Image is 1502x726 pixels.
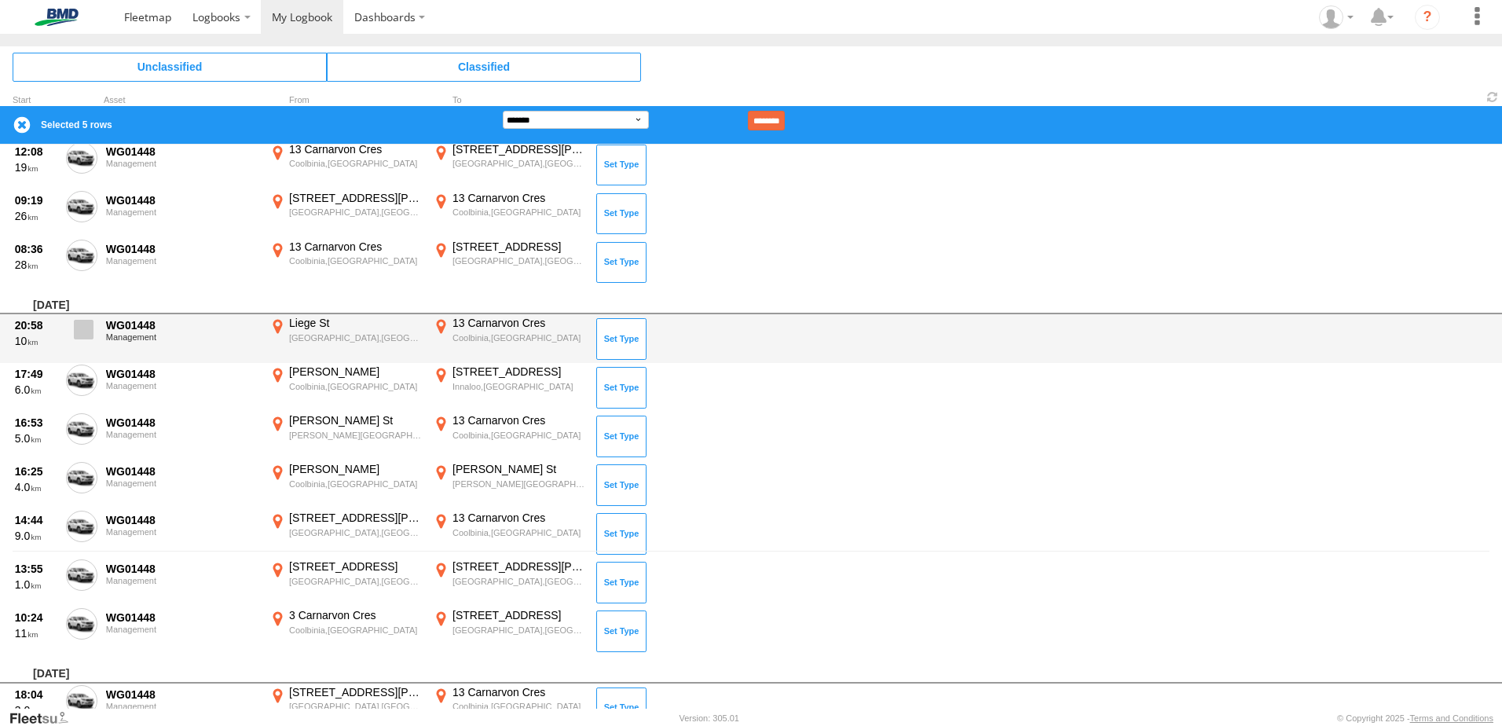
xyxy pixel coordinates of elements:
div: 08:36 [15,242,57,256]
button: Click to Set [596,416,647,456]
div: Management [106,430,258,439]
label: Click to View Event Location [430,365,588,410]
div: [PERSON_NAME] St [289,413,422,427]
label: Click to View Event Location [430,511,588,556]
label: Click to View Event Location [267,608,424,654]
label: Click to View Event Location [430,462,588,508]
div: 4.0 [15,480,57,494]
label: Click to View Event Location [430,559,588,605]
button: Click to Set [596,562,647,603]
div: [GEOGRAPHIC_DATA],[GEOGRAPHIC_DATA] [289,332,422,343]
div: 19 [15,160,57,174]
div: [GEOGRAPHIC_DATA],[GEOGRAPHIC_DATA] [289,576,422,587]
a: Visit our Website [9,710,81,726]
div: [STREET_ADDRESS][PERSON_NAME] [289,191,422,205]
img: bmd-logo.svg [16,9,97,26]
label: Click to View Event Location [267,462,424,508]
div: Management [106,332,258,342]
div: 3 Carnarvon Cres [289,608,422,622]
div: Coolbinia,[GEOGRAPHIC_DATA] [452,701,585,712]
label: Click to View Event Location [430,142,588,188]
a: Terms and Conditions [1410,713,1493,723]
div: Coolbinia,[GEOGRAPHIC_DATA] [289,255,422,266]
div: [STREET_ADDRESS][PERSON_NAME] [289,511,422,525]
div: WG01448 [106,367,258,381]
div: Liege St [289,316,422,330]
div: Coolbinia,[GEOGRAPHIC_DATA] [452,430,585,441]
button: Click to Set [596,513,647,554]
div: WG01448 [106,318,258,332]
div: WG01448 [106,687,258,702]
div: 3.0 [15,703,57,717]
label: Click to View Event Location [267,559,424,605]
button: Click to Set [596,242,647,283]
button: Click to Set [596,318,647,359]
div: Management [106,625,258,634]
span: Click to view Classified Trips [327,53,641,81]
div: Click to Sort [13,97,60,104]
div: [PERSON_NAME] St [452,462,585,476]
div: 5.0 [15,431,57,445]
div: 13 Carnarvon Cres [289,240,422,254]
i: ? [1415,5,1440,30]
div: WG01448 [106,193,258,207]
div: 18:04 [15,687,57,702]
div: © Copyright 2025 - [1337,713,1493,723]
div: 09:19 [15,193,57,207]
div: 1.0 [15,577,57,592]
div: Coolbinia,[GEOGRAPHIC_DATA] [452,332,585,343]
div: Coolbinia,[GEOGRAPHIC_DATA] [289,381,422,392]
div: [GEOGRAPHIC_DATA],[GEOGRAPHIC_DATA] [289,701,422,712]
div: Management [106,159,258,168]
div: [STREET_ADDRESS] [289,559,422,574]
label: Click to View Event Location [430,240,588,285]
div: [STREET_ADDRESS] [452,240,585,254]
div: Asset [104,97,261,104]
div: [GEOGRAPHIC_DATA],[GEOGRAPHIC_DATA] [452,158,585,169]
label: Clear Selection [13,115,31,134]
div: [STREET_ADDRESS][PERSON_NAME] [452,142,585,156]
div: 9.0 [15,529,57,543]
label: Click to View Event Location [267,511,424,556]
label: Click to View Event Location [430,191,588,236]
div: 13:55 [15,562,57,576]
label: Click to View Event Location [430,413,588,459]
button: Click to Set [596,367,647,408]
div: Coolbinia,[GEOGRAPHIC_DATA] [289,478,422,489]
button: Click to Set [596,193,647,234]
div: Management [106,527,258,537]
div: Management [106,381,258,390]
div: 13 Carnarvon Cres [452,191,585,205]
div: [PERSON_NAME][GEOGRAPHIC_DATA],[GEOGRAPHIC_DATA] [452,478,585,489]
div: Management [106,207,258,217]
span: Refresh [1483,90,1502,104]
div: 10 [15,334,57,348]
div: 6.0 [15,383,57,397]
div: [PERSON_NAME] [289,462,422,476]
div: WG01448 [106,464,258,478]
div: [GEOGRAPHIC_DATA],[GEOGRAPHIC_DATA] [452,576,585,587]
div: Coolbinia,[GEOGRAPHIC_DATA] [452,527,585,538]
div: Coolbinia,[GEOGRAPHIC_DATA] [289,158,422,169]
div: Coolbinia,[GEOGRAPHIC_DATA] [289,625,422,636]
div: From [267,97,424,104]
div: 13 Carnarvon Cres [452,685,585,699]
div: [GEOGRAPHIC_DATA],[GEOGRAPHIC_DATA] [289,207,422,218]
div: [GEOGRAPHIC_DATA],[GEOGRAPHIC_DATA] [289,527,422,538]
div: 12:08 [15,145,57,159]
div: [GEOGRAPHIC_DATA],[GEOGRAPHIC_DATA] [452,255,585,266]
div: Management [106,478,258,488]
div: [PERSON_NAME][GEOGRAPHIC_DATA],[GEOGRAPHIC_DATA] [289,430,422,441]
div: Russell Shearing [1313,5,1359,29]
label: Click to View Event Location [267,413,424,459]
div: 10:24 [15,610,57,625]
div: 13 Carnarvon Cres [452,511,585,525]
button: Click to Set [596,145,647,185]
label: Click to View Event Location [267,142,424,188]
div: Management [106,702,258,711]
div: 20:58 [15,318,57,332]
div: [PERSON_NAME] [289,365,422,379]
div: WG01448 [106,416,258,430]
div: WG01448 [106,145,258,159]
label: Click to View Event Location [267,316,424,361]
